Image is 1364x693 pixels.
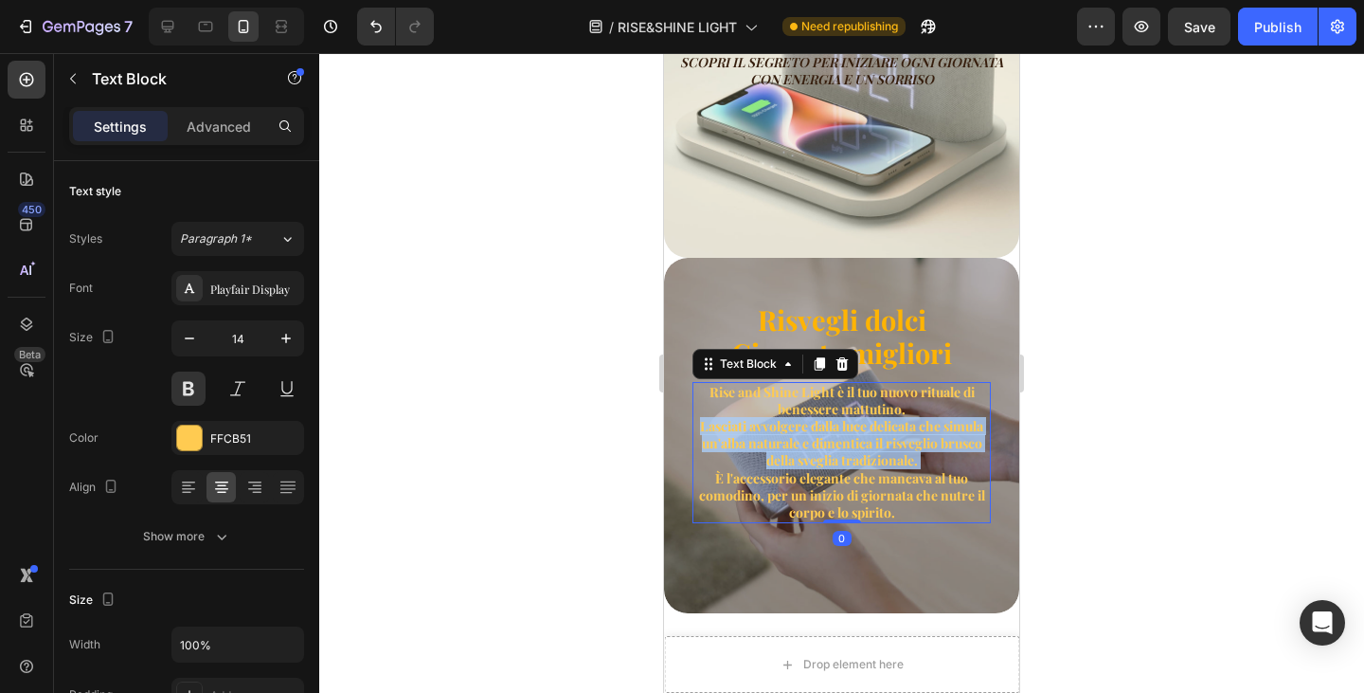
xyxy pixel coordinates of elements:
span: RISE&SHINE LIGHT [618,17,737,37]
div: Width [69,636,100,653]
div: Playfair Display [210,281,299,298]
div: Show more [143,527,231,546]
div: Styles [69,230,102,247]
div: Open Intercom Messenger [1300,600,1345,646]
p: Settings [94,117,147,137]
button: 7 [8,8,141,46]
span: Need republishing [801,18,898,35]
div: FFCB51 [210,430,299,447]
input: Auto [172,628,303,662]
p: Text Block [92,67,253,90]
div: Color [69,429,99,447]
div: 450 [18,202,45,217]
button: Save [1168,8,1230,46]
div: Beta [14,347,45,362]
div: Size [69,588,119,613]
div: Text style [69,183,121,200]
span: Save [1184,19,1215,35]
button: Show more [69,520,304,554]
span: / [609,17,614,37]
p: Advanced [187,117,251,137]
div: Publish [1254,17,1301,37]
span: Paragraph 1* [180,230,252,247]
div: Align [69,475,122,501]
button: Paragraph 1* [171,222,304,256]
div: Undo/Redo [357,8,434,46]
div: Size [69,325,119,351]
div: Font [69,280,93,297]
p: 7 [124,15,133,38]
iframe: Design area [664,53,1019,693]
button: Publish [1238,8,1318,46]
